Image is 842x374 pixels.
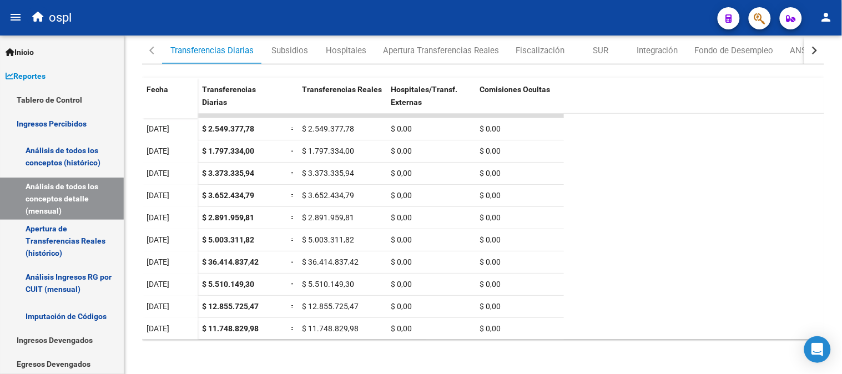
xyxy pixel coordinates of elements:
div: Hospitales [326,44,366,57]
span: $ 0,00 [391,146,412,155]
span: Hospitales/Transf. Externas [391,85,457,107]
span: $ 2.891.959,81 [202,213,254,222]
span: [DATE] [147,257,169,266]
span: [DATE] [147,124,169,133]
span: $ 0,00 [391,280,412,289]
span: $ 36.414.837,42 [202,257,259,266]
span: Reportes [6,70,46,82]
div: Fiscalización [516,44,564,57]
span: = [291,146,295,155]
span: = [291,235,295,244]
span: $ 3.652.434,79 [302,191,354,200]
span: $ 1.797.334,00 [302,146,354,155]
span: $ 5.003.311,82 [202,235,254,244]
span: $ 3.373.335,94 [302,169,354,178]
datatable-header-cell: Transferencias Diarias [198,78,286,124]
span: $ 5.003.311,82 [302,235,354,244]
span: $ 0,00 [480,257,501,266]
span: [DATE] [147,280,169,289]
span: $ 0,00 [391,169,412,178]
span: $ 1.797.334,00 [202,146,254,155]
datatable-header-cell: Comisiones Ocultas [475,78,564,124]
span: $ 5.510.149,30 [202,280,254,289]
span: = [291,257,295,266]
mat-icon: person [820,11,833,24]
span: Transferencias Diarias [202,85,256,107]
span: $ 0,00 [480,302,501,311]
span: $ 0,00 [480,169,501,178]
span: = [291,280,295,289]
datatable-header-cell: Hospitales/Transf. Externas [386,78,475,124]
span: = [291,169,295,178]
span: = [291,191,295,200]
span: $ 0,00 [480,124,501,133]
span: $ 3.373.335,94 [202,169,254,178]
span: $ 5.510.149,30 [302,280,354,289]
span: = [291,124,295,133]
span: $ 2.891.959,81 [302,213,354,222]
span: $ 0,00 [391,235,412,244]
div: Subsidios [271,44,308,57]
span: [DATE] [147,235,169,244]
span: [DATE] [147,191,169,200]
span: Transferencias Reales [302,85,382,94]
span: $ 11.748.829,98 [302,324,359,333]
span: [DATE] [147,302,169,311]
span: $ 0,00 [480,191,501,200]
span: $ 0,00 [480,146,501,155]
div: SUR [593,44,608,57]
span: = [291,302,295,311]
span: $ 2.549.377,78 [202,124,254,133]
span: = [291,324,295,333]
span: ospl [49,6,72,30]
datatable-header-cell: Transferencias Reales [298,78,386,124]
mat-icon: menu [9,11,22,24]
span: $ 11.748.829,98 [202,324,259,333]
div: Transferencias Diarias [170,44,254,57]
span: [DATE] [147,324,169,333]
span: $ 0,00 [480,324,501,333]
span: $ 0,00 [391,302,412,311]
span: $ 12.855.725,47 [202,302,259,311]
div: Integración [637,44,678,57]
span: $ 0,00 [480,235,501,244]
span: $ 0,00 [391,324,412,333]
span: [DATE] [147,169,169,178]
span: Comisiones Ocultas [480,85,550,94]
span: [DATE] [147,213,169,222]
datatable-header-cell: Fecha [142,78,198,124]
span: $ 2.549.377,78 [302,124,354,133]
div: Fondo de Desempleo [695,44,774,57]
span: Fecha [147,85,168,94]
span: $ 36.414.837,42 [302,257,359,266]
div: Apertura Transferencias Reales [383,44,499,57]
span: $ 12.855.725,47 [302,302,359,311]
span: $ 0,00 [480,280,501,289]
span: $ 0,00 [391,213,412,222]
span: Inicio [6,46,34,58]
span: $ 0,00 [391,191,412,200]
span: $ 0,00 [480,213,501,222]
span: [DATE] [147,146,169,155]
span: = [291,213,295,222]
span: $ 0,00 [391,257,412,266]
span: $ 3.652.434,79 [202,191,254,200]
span: $ 0,00 [391,124,412,133]
div: Open Intercom Messenger [804,336,831,363]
